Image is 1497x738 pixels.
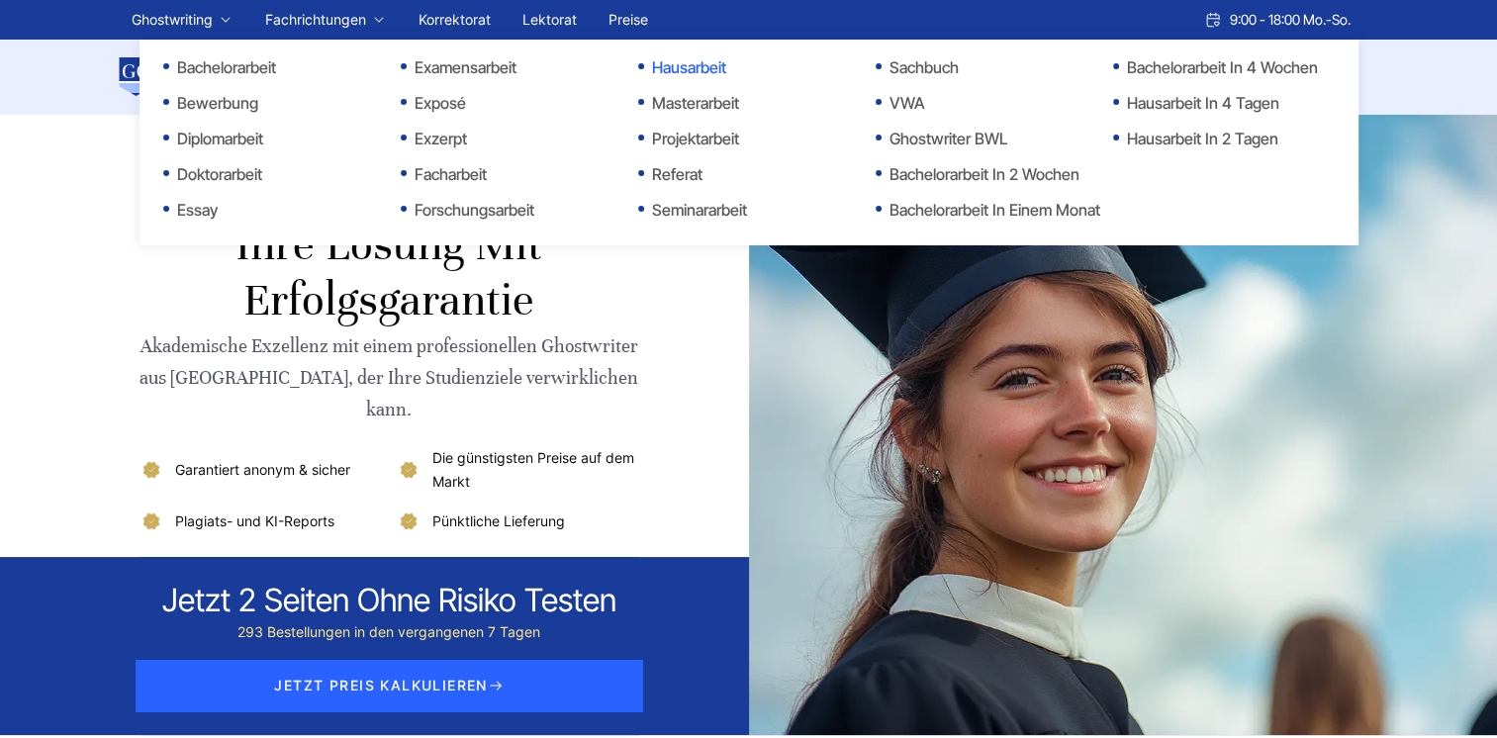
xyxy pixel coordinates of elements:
[608,11,648,28] a: Preise
[397,509,421,533] img: Pünktliche Lieferung
[140,162,639,328] h1: Ghostwriter Österreich - Ihre Lösung mit Erfolgsgarantie
[1113,55,1311,79] a: Bachelorarbeit in 4 Wochen
[401,198,599,222] a: Forschungsarbeit
[876,55,1074,79] a: Sachbuch
[140,509,163,533] img: Plagiats- und KI-Reports
[1230,8,1351,32] span: 9:00 - 18:00 Mo.-So.
[1113,91,1311,115] a: Hausarbeit in 4 Tagen
[876,198,1074,222] a: Bachelorarbeit in einem Monat
[162,620,616,644] div: 293 Bestellungen in den vergangenen 7 Tagen
[419,11,491,28] a: Korrektorat
[163,55,361,79] a: Bachelorarbeit
[163,91,361,115] a: Bewerbung
[140,458,163,482] img: Garantiert anonym & sicher
[265,8,366,32] a: Fachrichtungen
[397,509,639,533] li: Pünktliche Lieferung
[162,581,616,620] div: Jetzt 2 seiten ohne risiko testen
[876,91,1074,115] a: VWA
[401,162,599,186] a: Facharbeit
[116,57,258,97] img: logo wirschreiben
[401,127,599,150] a: Exzerpt
[140,509,382,533] li: Plagiats- und KI-Reports
[163,198,361,222] a: Essay
[638,162,836,186] a: Referat
[140,330,639,425] div: Akademische Exzellenz mit einem professionellen Ghostwriter aus [GEOGRAPHIC_DATA], der Ihre Studi...
[163,162,361,186] a: Doktorarbeit
[522,11,577,28] a: Lektorat
[132,8,213,32] a: Ghostwriting
[876,127,1074,150] a: Ghostwriter BWL
[397,446,639,494] li: Die günstigsten Preise auf dem Markt
[163,127,361,150] a: Diplomarbeit
[638,91,836,115] a: Masterarbeit
[638,127,836,150] a: Projektarbeit
[401,91,599,115] a: Exposé
[1204,12,1222,28] img: Schedule
[397,458,421,482] img: Die günstigsten Preise auf dem Markt
[876,162,1074,186] a: Bachelorarbeit in 2 Wochen
[638,55,836,79] a: Hausarbeit
[136,660,642,711] span: JETZT PREIS KALKULIEREN
[638,198,836,222] a: Seminararbeit
[401,55,599,79] a: Examensarbeit
[1113,127,1311,150] a: Hausarbeit in 2 Tagen
[140,446,382,494] li: Garantiert anonym & sicher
